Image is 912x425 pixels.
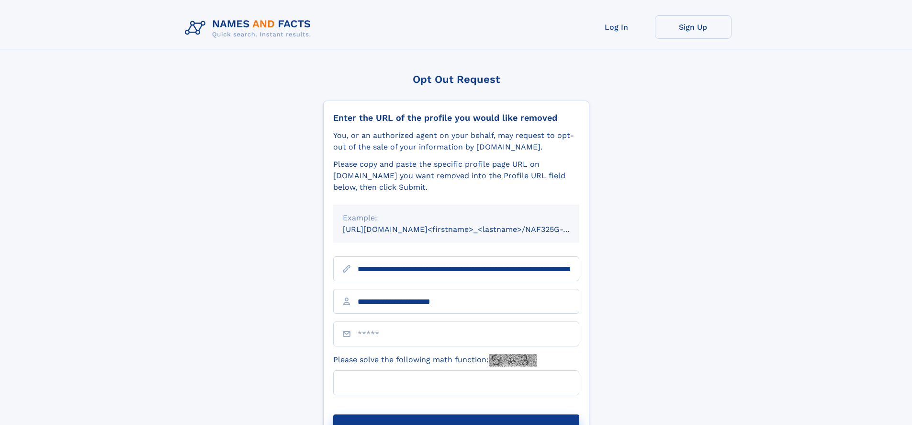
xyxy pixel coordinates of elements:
[333,159,579,193] div: Please copy and paste the specific profile page URL on [DOMAIN_NAME] you want removed into the Pr...
[578,15,655,39] a: Log In
[333,113,579,123] div: Enter the URL of the profile you would like removed
[343,212,570,224] div: Example:
[333,354,537,367] label: Please solve the following math function:
[323,73,589,85] div: Opt Out Request
[655,15,732,39] a: Sign Up
[343,225,597,234] small: [URL][DOMAIN_NAME]<firstname>_<lastname>/NAF325G-xxxxxxxx
[181,15,319,41] img: Logo Names and Facts
[333,130,579,153] div: You, or an authorized agent on your behalf, may request to opt-out of the sale of your informatio...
